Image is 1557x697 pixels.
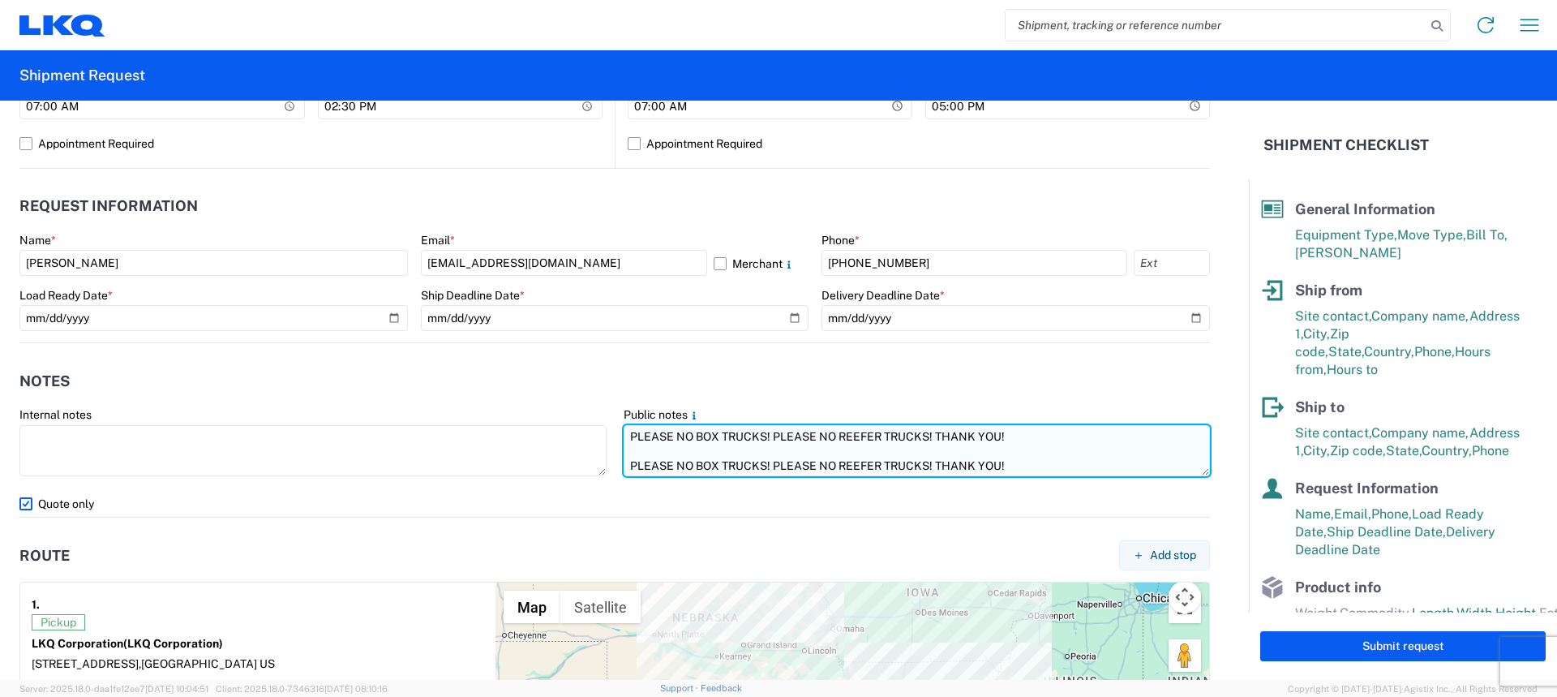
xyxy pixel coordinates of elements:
[1295,579,1381,596] span: Product info
[1150,548,1196,563] span: Add stop
[1006,10,1426,41] input: Shipment, tracking or reference number
[1303,326,1330,342] span: City,
[1288,682,1538,696] span: Copyright © [DATE]-[DATE] Agistix Inc., All Rights Reserved
[1340,605,1412,621] span: Commodity,
[421,233,455,247] label: Email
[145,684,208,694] span: [DATE] 10:04:51
[1328,344,1364,359] span: State,
[1414,344,1455,359] span: Phone,
[1334,506,1371,522] span: Email,
[19,407,92,422] label: Internal notes
[1295,308,1371,324] span: Site contact,
[1119,540,1210,570] button: Add stop
[560,591,641,623] button: Show satellite imagery
[1295,227,1397,243] span: Equipment Type,
[1295,282,1362,299] span: Ship from
[19,131,603,157] label: Appointment Required
[1327,362,1378,377] span: Hours to
[1295,245,1401,260] span: [PERSON_NAME]
[19,548,70,564] h2: Route
[32,657,141,670] span: [STREET_ADDRESS],
[19,373,70,389] h2: Notes
[19,684,208,694] span: Server: 2025.18.0-daa1fe12ee7
[1295,506,1334,522] span: Name,
[821,233,860,247] label: Phone
[1466,227,1508,243] span: Bill To,
[1263,136,1429,155] h2: Shipment Checklist
[1295,605,1340,621] span: Weight,
[1303,443,1330,458] span: City,
[421,288,525,303] label: Ship Deadline Date
[1169,581,1201,613] button: Map camera controls
[1371,308,1469,324] span: Company name,
[1422,443,1472,458] span: Country,
[32,637,223,650] strong: LKQ Corporation
[1412,605,1456,621] span: Length,
[32,614,85,630] span: Pickup
[1456,605,1495,621] span: Width,
[1495,605,1539,621] span: Height,
[1260,631,1546,661] button: Submit request
[1386,443,1422,458] span: State,
[1134,250,1210,276] input: Ext
[32,594,40,614] strong: 1.
[1327,524,1446,540] span: Ship Deadline Date,
[19,198,198,214] h2: Request Information
[1397,227,1466,243] span: Move Type,
[714,250,809,276] label: Merchant
[1295,425,1371,441] span: Site contact,
[216,684,388,694] span: Client: 2025.18.0-7346316
[821,288,945,303] label: Delivery Deadline Date
[628,131,1210,157] label: Appointment Required
[701,683,742,693] a: Feedback
[19,491,1210,517] label: Quote only
[19,233,56,247] label: Name
[123,637,223,650] span: (LKQ Corporation)
[19,288,113,303] label: Load Ready Date
[141,657,275,670] span: [GEOGRAPHIC_DATA] US
[660,683,701,693] a: Support
[1472,443,1509,458] span: Phone
[504,591,560,623] button: Show street map
[19,66,145,85] h2: Shipment Request
[1371,506,1412,522] span: Phone,
[1169,639,1201,672] button: Drag Pegman onto the map to open Street View
[324,684,388,694] span: [DATE] 08:10:16
[624,407,701,422] label: Public notes
[1295,480,1439,497] span: Request Information
[1371,425,1469,441] span: Company name,
[1295,200,1435,217] span: General Information
[1364,344,1414,359] span: Country,
[1330,443,1386,458] span: Zip code,
[1295,398,1345,415] span: Ship to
